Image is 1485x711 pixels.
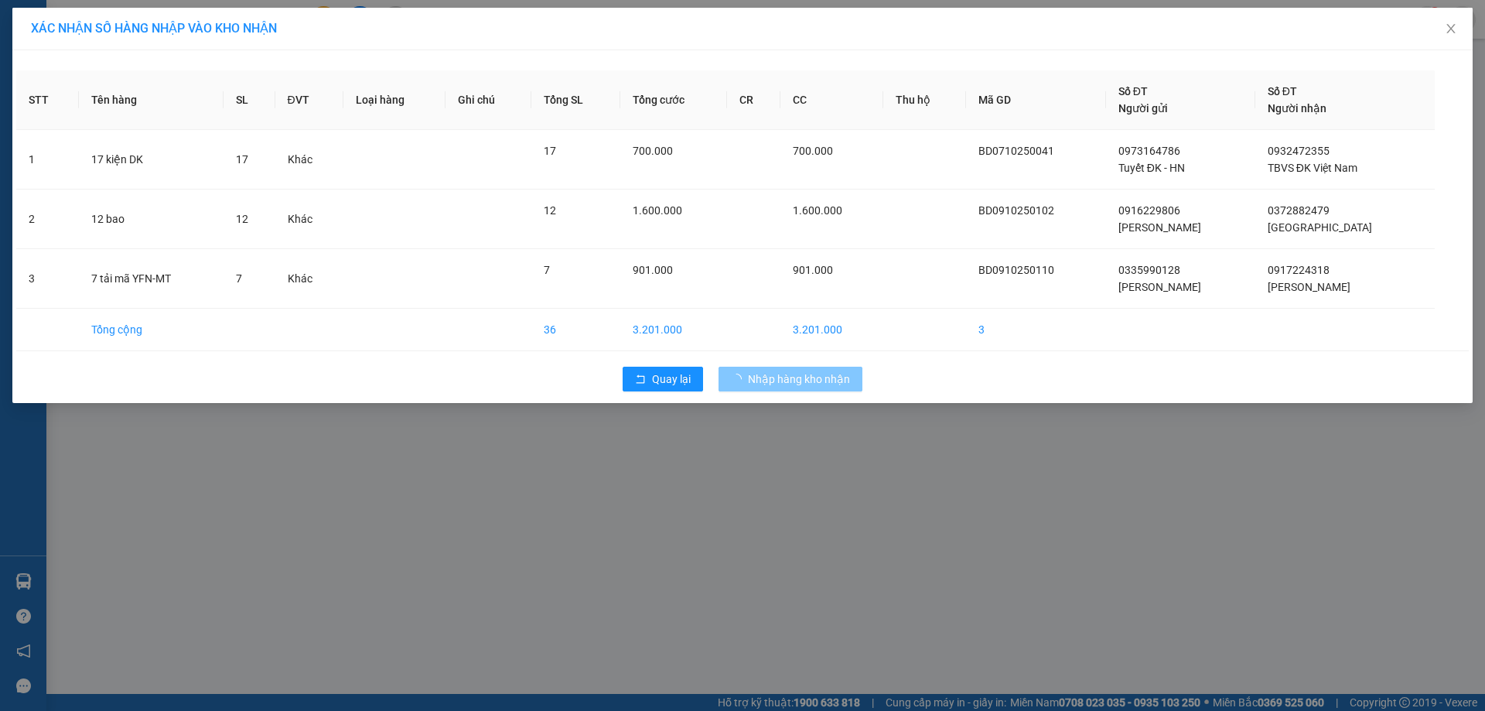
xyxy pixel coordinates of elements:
[79,70,224,130] th: Tên hàng
[978,264,1054,276] span: BD0910250110
[16,130,79,190] td: 1
[16,70,79,130] th: STT
[531,70,620,130] th: Tổng SL
[1118,204,1180,217] span: 0916229806
[1268,221,1372,234] span: [GEOGRAPHIC_DATA]
[1268,85,1297,97] span: Số ĐT
[966,70,1105,130] th: Mã GD
[633,264,673,276] span: 901.000
[731,374,748,385] span: loading
[1268,102,1326,115] span: Người nhận
[544,145,556,157] span: 17
[275,249,344,309] td: Khác
[1268,264,1330,276] span: 0917224318
[544,204,556,217] span: 12
[635,374,646,386] span: rollback
[1118,102,1168,115] span: Người gửi
[79,249,224,309] td: 7 tải mã YFN-MT
[719,367,862,391] button: Nhập hàng kho nhận
[79,190,224,249] td: 12 bao
[780,70,883,130] th: CC
[236,153,248,166] span: 17
[1118,264,1180,276] span: 0335990128
[793,204,842,217] span: 1.600.000
[748,371,850,388] span: Nhập hàng kho nhận
[275,70,344,130] th: ĐVT
[445,70,531,130] th: Ghi chú
[1118,145,1180,157] span: 0973164786
[224,70,275,130] th: SL
[236,213,248,225] span: 12
[620,70,726,130] th: Tổng cước
[16,249,79,309] td: 3
[79,309,224,351] td: Tổng cộng
[883,70,966,130] th: Thu hộ
[727,70,780,130] th: CR
[1268,162,1357,174] span: TBVS ĐK Việt Nam
[275,130,344,190] td: Khác
[793,145,833,157] span: 700.000
[1268,204,1330,217] span: 0372882479
[343,70,445,130] th: Loại hàng
[620,309,726,351] td: 3.201.000
[793,264,833,276] span: 901.000
[1445,22,1457,35] span: close
[1118,162,1185,174] span: Tuyết ĐK - HN
[275,190,344,249] td: Khác
[531,309,620,351] td: 36
[780,309,883,351] td: 3.201.000
[236,272,242,285] span: 7
[1118,221,1201,234] span: [PERSON_NAME]
[1268,281,1350,293] span: [PERSON_NAME]
[1429,8,1473,51] button: Close
[652,371,691,388] span: Quay lại
[623,367,703,391] button: rollbackQuay lại
[79,130,224,190] td: 17 kiện DK
[16,190,79,249] td: 2
[978,204,1054,217] span: BD0910250102
[1118,281,1201,293] span: [PERSON_NAME]
[31,21,277,36] span: XÁC NHẬN SỐ HÀNG NHẬP VÀO KHO NHẬN
[966,309,1105,351] td: 3
[633,204,682,217] span: 1.600.000
[978,145,1054,157] span: BD0710250041
[1118,85,1148,97] span: Số ĐT
[1268,145,1330,157] span: 0932472355
[544,264,550,276] span: 7
[633,145,673,157] span: 700.000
